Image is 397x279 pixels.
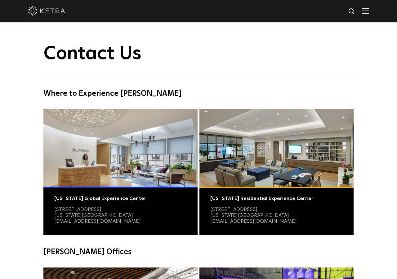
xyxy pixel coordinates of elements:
[210,213,289,218] a: [US_STATE][GEOGRAPHIC_DATA]
[362,8,369,14] img: Hamburger%20Nav.svg
[43,246,354,258] h4: [PERSON_NAME] Offices
[43,88,354,100] h4: Where to Experience [PERSON_NAME]
[210,219,297,224] a: [EMAIL_ADDRESS][DOMAIN_NAME]
[28,6,65,16] img: ketra-logo-2019-white
[348,8,356,16] img: search icon
[54,207,101,212] a: [STREET_ADDRESS]
[199,109,354,187] img: Residential Photo@2x
[210,207,257,212] a: [STREET_ADDRESS]
[210,196,343,202] div: [US_STATE] Residential Experience Center
[43,44,354,75] h1: Contact Us
[43,109,198,187] img: Commercial Photo@2x
[54,213,133,218] a: [US_STATE][GEOGRAPHIC_DATA]
[54,219,141,224] a: [EMAIL_ADDRESS][DOMAIN_NAME]
[54,196,187,202] div: [US_STATE] Global Experience Center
